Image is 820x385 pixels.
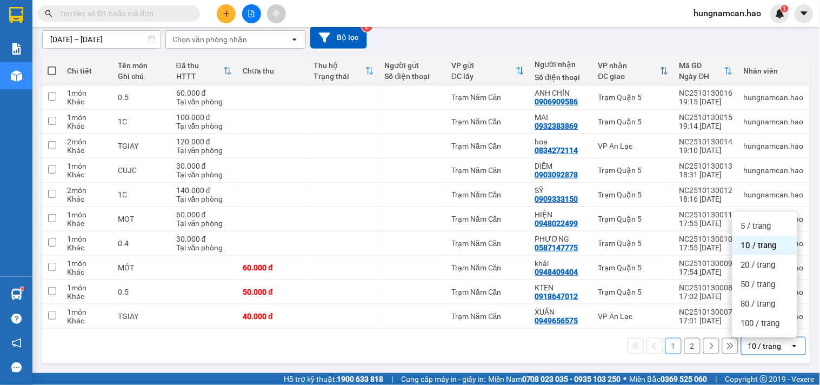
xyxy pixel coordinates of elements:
[748,341,782,351] div: 10 / trang
[67,97,107,106] div: Khác
[685,6,770,20] span: hungnamcan.hao
[118,117,165,126] div: 1C
[679,122,733,130] div: 19:14 [DATE]
[535,137,588,146] div: hoa
[118,93,165,102] div: 0.5
[391,373,393,385] span: |
[744,190,804,199] div: hungnamcan.hao
[679,72,724,81] div: Ngày ĐH
[679,137,733,146] div: NC2510130014
[535,195,578,203] div: 0909333150
[535,235,588,243] div: PHƯƠNG
[67,308,107,316] div: 1 món
[11,362,22,373] span: message
[118,72,165,81] div: Ghi chú
[451,142,524,150] div: Trạm Năm Căn
[14,78,150,96] b: GỬI : Trạm Năm Căn
[679,146,733,155] div: 19:10 [DATE]
[176,97,232,106] div: Tại văn phòng
[535,210,588,219] div: HIỆN
[67,316,107,325] div: Khác
[118,190,165,199] div: 1C
[744,67,804,75] div: Nhân viên
[451,288,524,296] div: Trạm Năm Căn
[176,72,223,81] div: HTTT
[118,61,165,70] div: Tên món
[21,287,24,290] sup: 1
[598,61,660,70] div: VP nhận
[535,170,578,179] div: 0903092878
[67,137,107,146] div: 2 món
[101,26,452,40] li: 26 Phó Cơ Điều, Phường 12
[598,72,660,81] div: ĐC giao
[522,375,621,383] strong: 0708 023 035 - 0935 103 250
[535,316,578,325] div: 0949656575
[385,61,441,70] div: Người gửi
[741,279,776,290] span: 50 / trang
[744,142,804,150] div: hungnamcan.hao
[451,72,516,81] div: ĐC lấy
[243,263,303,272] div: 60.000 đ
[593,57,674,85] th: Toggle SortBy
[679,235,733,243] div: NC2510130010
[248,10,255,17] span: file-add
[535,89,588,97] div: ANH CHÍN
[661,375,708,383] strong: 0369 525 060
[783,5,786,12] span: 1
[679,170,733,179] div: 18:31 [DATE]
[59,8,187,19] input: Tìm tên, số ĐT hoặc mã đơn
[101,40,452,54] li: Hotline: 02839552959
[309,57,379,85] th: Toggle SortBy
[598,288,669,296] div: Trạm Quận 5
[598,117,669,126] div: Trạm Quận 5
[176,210,232,219] div: 60.000 đ
[535,268,578,276] div: 0948409404
[679,308,733,316] div: NC2510130007
[67,122,107,130] div: Khác
[451,166,524,175] div: Trạm Năm Căn
[744,117,804,126] div: hungnamcan.hao
[679,61,724,70] div: Mã GD
[679,268,733,276] div: 17:54 [DATE]
[67,170,107,179] div: Khác
[679,292,733,301] div: 17:02 [DATE]
[598,312,669,321] div: VP An Lạc
[272,10,280,17] span: aim
[67,219,107,228] div: Khác
[451,117,524,126] div: Trạm Năm Căn
[679,195,733,203] div: 18:16 [DATE]
[310,26,367,49] button: Bộ lọc
[535,60,588,69] div: Người nhận
[679,113,733,122] div: NC2510130015
[243,312,303,321] div: 40.000 đ
[535,292,578,301] div: 0918647012
[781,5,789,12] sup: 1
[679,283,733,292] div: NC2510130008
[172,34,247,45] div: Chọn văn phòng nhận
[679,210,733,219] div: NC2510130011
[243,67,303,75] div: Chưa thu
[535,243,578,252] div: 0587147775
[741,260,776,270] span: 20 / trang
[535,283,588,292] div: KTEN
[67,67,107,75] div: Chi tiết
[598,190,669,199] div: Trạm Quận 5
[176,61,223,70] div: Đã thu
[118,239,165,248] div: 0.4
[451,190,524,199] div: Trạm Năm Căn
[598,93,669,102] div: Trạm Quận 5
[451,61,516,70] div: VP gửi
[67,243,107,252] div: Khác
[11,43,22,55] img: solution-icon
[741,298,776,309] span: 80 / trang
[598,215,669,223] div: Trạm Quận 5
[11,314,22,324] span: question-circle
[790,342,799,350] svg: open
[171,57,237,85] th: Toggle SortBy
[67,195,107,203] div: Khác
[176,89,232,97] div: 60.000 đ
[679,97,733,106] div: 19:15 [DATE]
[535,113,588,122] div: MAI
[451,215,524,223] div: Trạm Năm Căn
[451,312,524,321] div: Trạm Năm Căn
